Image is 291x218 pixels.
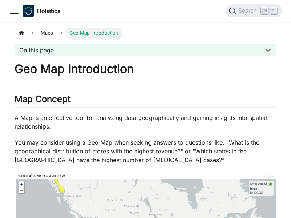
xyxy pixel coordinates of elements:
button: Toggle navigation bar [9,5,20,16]
kbd: K [270,7,277,14]
b: Holistics [37,7,60,15]
span: Geo Map Introduction [66,28,122,38]
a: HolisticsHolistics [23,5,60,17]
h1: Geo Map Introduction [15,62,276,76]
a: Home page [15,28,28,38]
button: Search (Ctrl+K) [226,4,282,17]
span: Search [236,8,261,14]
p: You may consider using a Geo Map when seeking answers to questions like: "What is the geographica... [15,138,276,164]
nav: Breadcrumbs [15,28,276,38]
img: Holistics [23,5,34,17]
span: Maps [37,28,57,38]
button: On this page [15,44,276,56]
h2: Map Concept [15,94,276,108]
p: A Map is an effective tool for analyzing data geographically and gaining insights into spatial re... [15,113,276,131]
